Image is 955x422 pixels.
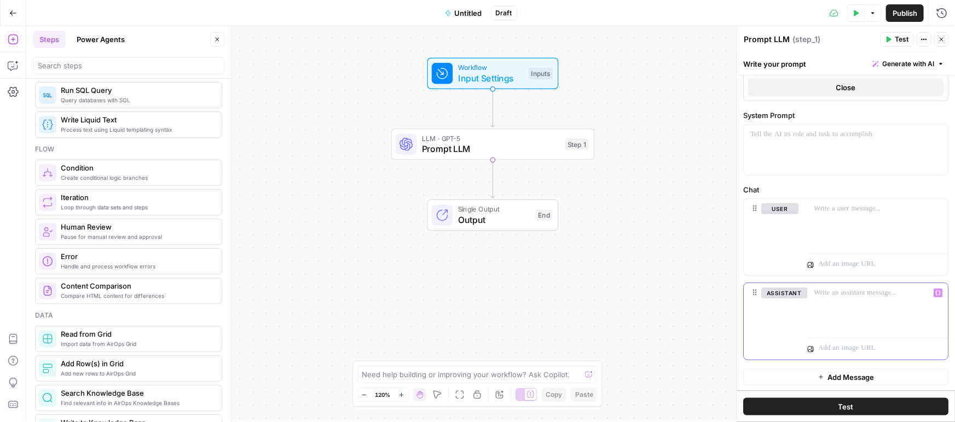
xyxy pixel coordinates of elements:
div: Inputs [528,67,552,79]
label: Chat [743,184,948,195]
span: Prompt LLM [422,142,560,155]
span: Condition [61,162,213,173]
g: Edge from step_1 to end [491,160,495,198]
span: Query databases with SQL [61,96,213,104]
div: assistant [744,283,798,360]
span: Add Row(s) in Grid [61,358,213,369]
span: Search Knowledge Base [61,388,213,398]
span: Create conditional logic branches [61,173,213,182]
label: System Prompt [743,110,948,121]
span: Add Message [827,372,874,383]
div: LLM · GPT-5Prompt LLMStep 1 [391,128,595,160]
span: Error [61,251,213,262]
span: Content Comparison [61,280,213,291]
span: Pause for manual review and approval [61,232,213,241]
span: Human Review [61,221,213,232]
button: Add Message [743,369,948,385]
button: Generate with AI [868,57,948,71]
span: Output [458,213,530,226]
button: Copy [541,388,566,402]
div: WorkflowInput SettingsInputs [391,57,595,89]
span: Run SQL Query [61,85,213,96]
span: Write Liquid Text [61,114,213,125]
div: Write your prompt [737,52,955,75]
span: Read from Grid [61,329,213,339]
span: Close [836,82,856,93]
g: Edge from start to step_1 [491,89,495,127]
span: Paste [575,390,593,400]
button: Test [743,398,948,415]
span: Publish [893,8,917,19]
span: 120% [375,390,391,399]
span: Test [838,401,854,412]
div: Step 1 [565,138,589,150]
span: Single Output [458,204,530,214]
span: Compare HTML content for differences [61,291,213,300]
button: Test [880,32,913,46]
div: Flow [35,144,222,154]
input: Search steps [38,60,219,71]
span: LLM · GPT-5 [422,133,560,143]
span: Add new rows to AirOps Grid [61,369,213,378]
span: Test [895,34,908,44]
div: End [536,209,553,221]
button: Close [748,79,944,96]
textarea: Prompt LLM [744,34,790,45]
div: Data [35,310,222,320]
button: Paste [571,388,598,402]
button: user [761,203,798,214]
span: Process text using Liquid templating syntax [61,125,213,134]
button: Steps [33,31,66,48]
img: vrinnnclop0vshvmafd7ip1g7ohf [42,285,53,296]
span: Generate with AI [882,59,934,69]
button: Power Agents [70,31,131,48]
div: user [744,199,798,276]
button: Untitled [438,4,489,22]
span: ( step_1 ) [792,34,820,45]
button: Publish [886,4,924,22]
span: Copy [546,390,562,400]
span: Workflow [458,62,523,73]
span: Import data from AirOps Grid [61,339,213,348]
span: Input Settings [458,72,523,85]
span: Handle and process workflow errors [61,262,213,271]
div: Single OutputOutputEnd [391,200,595,231]
span: Draft [496,8,512,18]
span: Find relevant info in AirOps Knowledge Bases [61,398,213,407]
span: Untitled [455,8,482,19]
span: Loop through data sets and steps [61,203,213,212]
button: assistant [761,288,807,298]
span: Iteration [61,192,213,203]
